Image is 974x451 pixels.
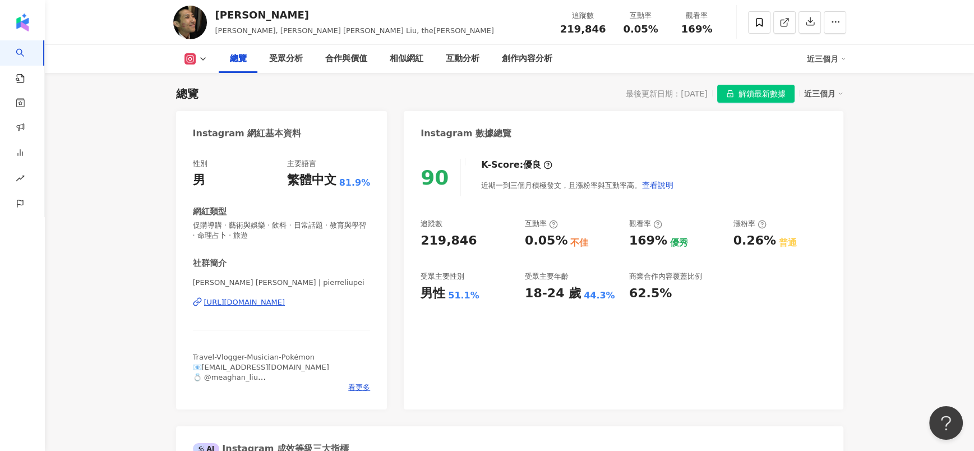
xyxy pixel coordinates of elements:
div: 優秀 [670,237,688,249]
div: 觀看率 [676,10,718,21]
div: 普通 [779,237,797,249]
div: 相似網紅 [390,52,423,66]
span: 查看說明 [642,181,673,190]
div: [PERSON_NAME] [215,8,494,22]
div: 0.26% [733,232,776,250]
span: 169% [681,24,713,35]
div: 觀看率 [629,219,662,229]
div: 互動率 [620,10,662,21]
div: 219,846 [421,232,477,250]
span: 219,846 [560,23,606,35]
div: 近期一到三個月積極發文，且漲粉率與互動率高。 [481,174,674,196]
div: 總覽 [176,86,199,102]
div: 0.05% [525,232,567,250]
iframe: Help Scout Beacon - Open [929,406,963,440]
div: 優良 [523,159,541,171]
div: 主要語言 [287,159,316,169]
div: 受眾分析 [269,52,303,66]
div: 追蹤數 [421,219,442,229]
div: 追蹤數 [560,10,606,21]
div: [URL][DOMAIN_NAME] [204,297,285,307]
div: 互動率 [525,219,558,229]
div: 169% [629,232,667,250]
div: 18-24 歲 [525,285,581,302]
div: 受眾主要年齡 [525,271,569,282]
div: K-Score : [481,159,552,171]
div: 性別 [193,159,207,169]
div: 62.5% [629,285,672,302]
span: 促購導購 · 藝術與娛樂 · 飲料 · 日常話題 · 教育與學習 · 命理占卜 · 旅遊 [193,220,371,241]
a: [URL][DOMAIN_NAME] [193,297,371,307]
div: 互動分析 [446,52,479,66]
span: rise [16,167,25,192]
div: 51.1% [448,289,479,302]
span: 81.9% [339,177,371,189]
span: Travel-Vlogger-Musician-Pokémon 📧[EMAIL_ADDRESS][DOMAIN_NAME] 💍 @meaghan_liu 🐶 @littlelunaliu ✈️... [193,353,329,412]
div: 近三個月 [807,50,846,68]
div: 總覽 [230,52,247,66]
button: 解鎖最新數據 [717,85,795,103]
div: 受眾主要性別 [421,271,464,282]
div: 近三個月 [804,86,843,101]
div: 男 [193,172,205,189]
div: 繁體中文 [287,172,336,189]
span: [PERSON_NAME], [PERSON_NAME] [PERSON_NAME] Liu, the[PERSON_NAME] [215,26,494,35]
span: 0.05% [623,24,658,35]
div: 社群簡介 [193,257,227,269]
div: 90 [421,166,449,189]
div: Instagram 網紅基本資料 [193,127,302,140]
span: 解鎖最新數據 [738,85,786,103]
a: search [16,40,38,84]
div: 最後更新日期：[DATE] [626,89,707,98]
img: KOL Avatar [173,6,207,39]
div: 44.3% [584,289,615,302]
div: 漲粉率 [733,219,767,229]
span: lock [726,90,734,98]
div: 網紅類型 [193,206,227,218]
div: 商業合作內容覆蓋比例 [629,271,702,282]
div: 男性 [421,285,445,302]
div: 不佳 [570,237,588,249]
span: [PERSON_NAME] [PERSON_NAME] | pierreliupei [193,278,371,288]
div: Instagram 數據總覽 [421,127,511,140]
span: 看更多 [348,383,370,393]
div: 合作與價值 [325,52,367,66]
div: 創作內容分析 [502,52,552,66]
button: 查看說明 [641,174,674,196]
img: logo icon [13,13,31,31]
